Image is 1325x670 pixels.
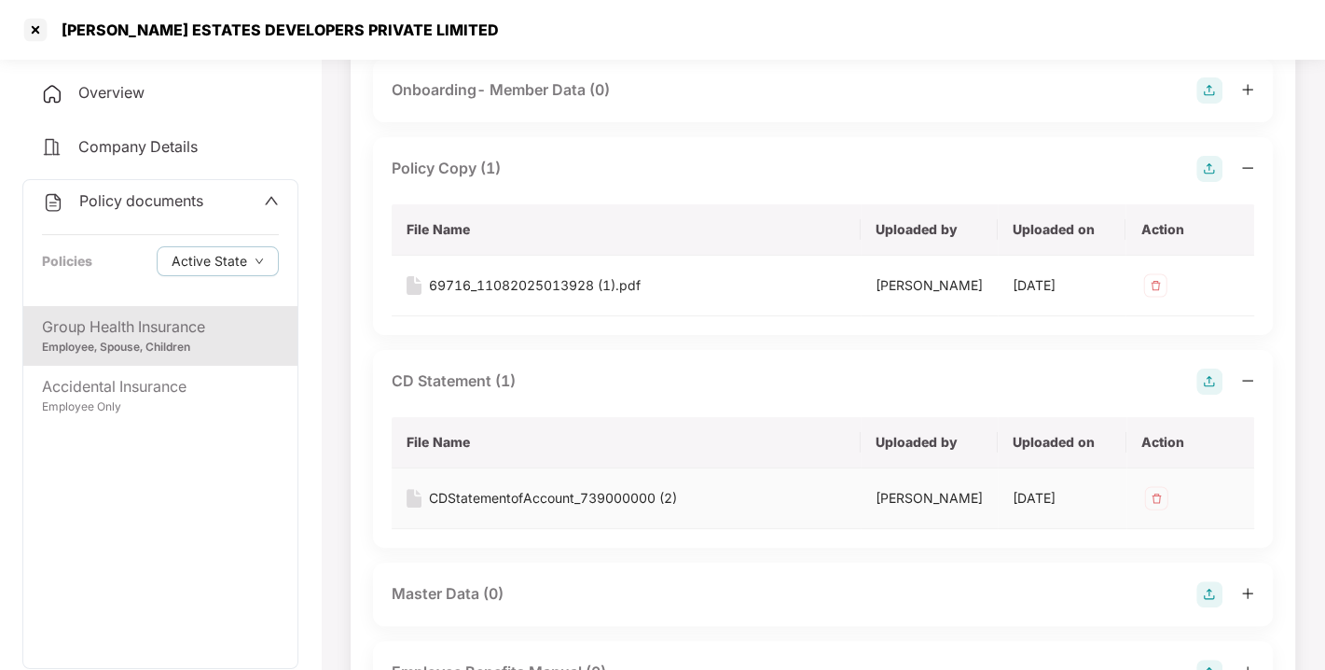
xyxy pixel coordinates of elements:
[407,276,421,295] img: svg+xml;base64,PHN2ZyB4bWxucz0iaHR0cDovL3d3dy53My5vcmcvMjAwMC9zdmciIHdpZHRoPSIxNiIgaGVpZ2h0PSIyMC...
[42,191,64,214] img: svg+xml;base64,PHN2ZyB4bWxucz0iaHR0cDovL3d3dy53My5vcmcvMjAwMC9zdmciIHdpZHRoPSIyNCIgaGVpZ2h0PSIyNC...
[1196,581,1222,607] img: svg+xml;base64,PHN2ZyB4bWxucz0iaHR0cDovL3d3dy53My5vcmcvMjAwMC9zdmciIHdpZHRoPSIyOCIgaGVpZ2h0PSIyOC...
[392,204,861,256] th: File Name
[79,191,203,210] span: Policy documents
[876,488,983,509] div: [PERSON_NAME]
[264,193,279,208] span: up
[78,83,145,102] span: Overview
[998,417,1126,468] th: Uploaded on
[78,137,198,156] span: Company Details
[1140,271,1170,300] img: svg+xml;base64,PHN2ZyB4bWxucz0iaHR0cDovL3d3dy53My5vcmcvMjAwMC9zdmciIHdpZHRoPSIzMiIgaGVpZ2h0PSIzMi...
[392,78,610,102] div: Onboarding- Member Data (0)
[42,398,279,416] div: Employee Only
[392,582,504,606] div: Master Data (0)
[1196,156,1222,182] img: svg+xml;base64,PHN2ZyB4bWxucz0iaHR0cDovL3d3dy53My5vcmcvMjAwMC9zdmciIHdpZHRoPSIyOCIgaGVpZ2h0PSIyOC...
[1241,587,1254,600] span: plus
[50,21,499,39] div: [PERSON_NAME] ESTATES DEVELOPERS PRIVATE LIMITED
[392,417,861,468] th: File Name
[1241,374,1254,387] span: minus
[1013,275,1111,296] div: [DATE]
[998,204,1126,256] th: Uploaded on
[407,489,421,508] img: svg+xml;base64,PHN2ZyB4bWxucz0iaHR0cDovL3d3dy53My5vcmcvMjAwMC9zdmciIHdpZHRoPSIxNiIgaGVpZ2h0PSIyMC...
[172,251,247,272] span: Active State
[41,136,63,159] img: svg+xml;base64,PHN2ZyB4bWxucz0iaHR0cDovL3d3dy53My5vcmcvMjAwMC9zdmciIHdpZHRoPSIyNCIgaGVpZ2h0PSIyNC...
[392,370,516,393] div: CD Statement (1)
[42,339,279,356] div: Employee, Spouse, Children
[1141,483,1171,513] img: svg+xml;base64,PHN2ZyB4bWxucz0iaHR0cDovL3d3dy53My5vcmcvMjAwMC9zdmciIHdpZHRoPSIzMiIgaGVpZ2h0PSIzMi...
[1241,83,1254,96] span: plus
[1126,417,1254,468] th: Action
[1241,161,1254,174] span: minus
[42,315,279,339] div: Group Health Insurance
[1196,77,1222,104] img: svg+xml;base64,PHN2ZyB4bWxucz0iaHR0cDovL3d3dy53My5vcmcvMjAwMC9zdmciIHdpZHRoPSIyOCIgaGVpZ2h0PSIyOC...
[429,275,641,296] div: 69716_11082025013928 (1).pdf
[255,257,264,267] span: down
[1196,369,1222,395] img: svg+xml;base64,PHN2ZyB4bWxucz0iaHR0cDovL3d3dy53My5vcmcvMjAwMC9zdmciIHdpZHRoPSIyOCIgaGVpZ2h0PSIyOC...
[1125,204,1254,256] th: Action
[42,251,92,272] div: Policies
[861,417,998,468] th: Uploaded by
[876,275,983,296] div: [PERSON_NAME]
[392,157,501,180] div: Policy Copy (1)
[861,204,998,256] th: Uploaded by
[1013,488,1111,509] div: [DATE]
[42,375,279,398] div: Accidental Insurance
[429,488,677,509] div: CDStatementofAccount_739000000 (2)
[41,83,63,105] img: svg+xml;base64,PHN2ZyB4bWxucz0iaHR0cDovL3d3dy53My5vcmcvMjAwMC9zdmciIHdpZHRoPSIyNCIgaGVpZ2h0PSIyNC...
[157,246,279,276] button: Active Statedown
